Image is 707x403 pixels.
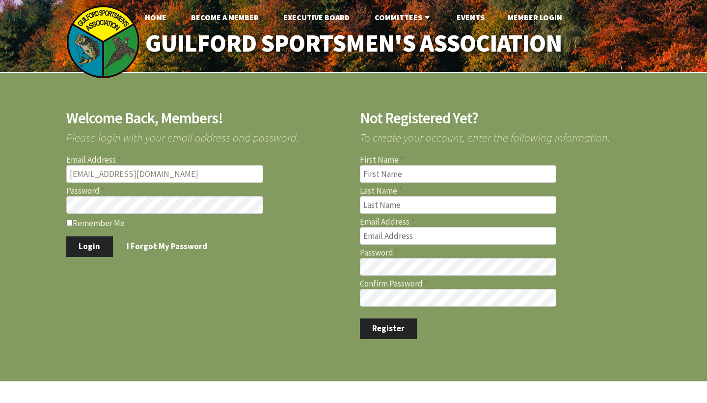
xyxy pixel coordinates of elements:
label: Confirm Password [360,280,641,288]
a: Become A Member [183,7,267,27]
label: Email Address [66,156,348,164]
input: First Name [360,165,557,183]
label: First Name [360,156,641,164]
label: Password [66,187,348,195]
label: Email Address [360,218,641,226]
a: I Forgot My Password [114,236,220,257]
button: Login [66,236,113,257]
input: Remember Me [66,220,73,226]
button: Register [360,318,417,339]
a: Events [449,7,492,27]
label: Last Name [360,187,641,195]
img: logo_sm.png [66,5,140,79]
a: Home [137,7,174,27]
span: Please login with your email address and password. [66,126,348,143]
h2: Not Registered Yet? [360,111,641,126]
label: Password [360,249,641,257]
a: Guilford Sportsmen's Association [125,23,583,64]
input: Email Address [66,165,263,183]
a: Committees [367,7,440,27]
a: Member Login [500,7,570,27]
input: Email Address [360,227,557,245]
input: Last Name [360,196,557,214]
h2: Welcome Back, Members! [66,111,348,126]
label: Remember Me [66,218,348,228]
span: To create your account, enter the following information. [360,126,641,143]
a: Executive Board [275,7,357,27]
